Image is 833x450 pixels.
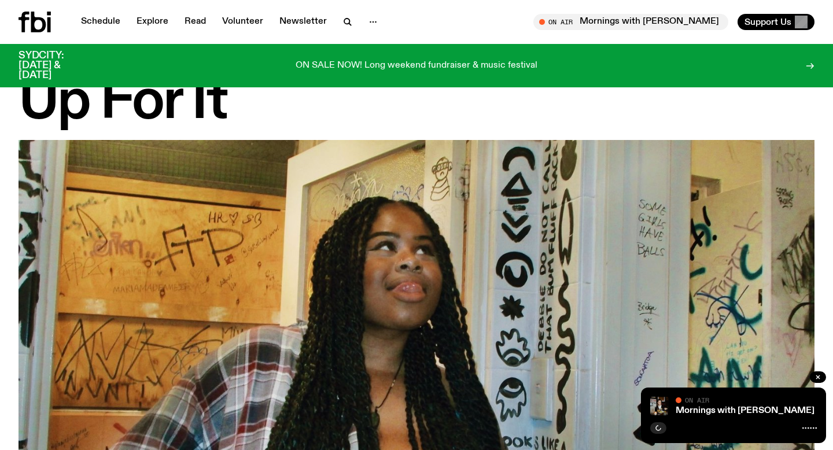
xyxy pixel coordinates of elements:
[215,14,270,30] a: Volunteer
[685,396,709,404] span: On Air
[738,14,814,30] button: Support Us
[19,51,93,80] h3: SYDCITY: [DATE] & [DATE]
[650,397,669,415] img: Sam blankly stares at the camera, brightly lit by a camera flash wearing a hat collared shirt and...
[130,14,175,30] a: Explore
[272,14,334,30] a: Newsletter
[74,14,127,30] a: Schedule
[296,61,537,71] p: ON SALE NOW! Long weekend fundraiser & music festival
[178,14,213,30] a: Read
[676,406,814,415] a: Mornings with [PERSON_NAME]
[533,14,728,30] button: On AirMornings with [PERSON_NAME]
[744,17,791,27] span: Support Us
[19,76,814,128] h1: Up For It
